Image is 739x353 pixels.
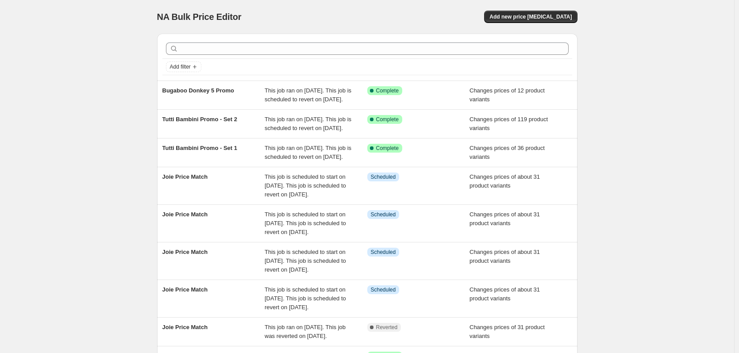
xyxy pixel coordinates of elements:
[265,87,351,103] span: This job ran on [DATE]. This job is scheduled to revert on [DATE].
[470,211,540,226] span: Changes prices of about 31 product variants
[376,324,398,331] span: Reverted
[162,145,238,151] span: Tutti Bambini Promo - Set 1
[265,211,346,235] span: This job is scheduled to start on [DATE]. This job is scheduled to revert on [DATE].
[484,11,577,23] button: Add new price [MEDICAL_DATA]
[162,116,238,123] span: Tutti Bambini Promo - Set 2
[376,87,399,94] span: Complete
[470,173,540,189] span: Changes prices of about 31 product variants
[376,116,399,123] span: Complete
[265,116,351,131] span: This job ran on [DATE]. This job is scheduled to revert on [DATE].
[470,145,545,160] span: Changes prices of 36 product variants
[265,249,346,273] span: This job is scheduled to start on [DATE]. This job is scheduled to revert on [DATE].
[371,249,396,256] span: Scheduled
[376,145,399,152] span: Complete
[265,324,346,339] span: This job ran on [DATE]. This job was reverted on [DATE].
[470,87,545,103] span: Changes prices of 12 product variants
[489,13,572,20] span: Add new price [MEDICAL_DATA]
[371,286,396,293] span: Scheduled
[371,173,396,180] span: Scheduled
[265,173,346,198] span: This job is scheduled to start on [DATE]. This job is scheduled to revert on [DATE].
[162,286,208,293] span: Joie Price Match
[470,286,540,302] span: Changes prices of about 31 product variants
[470,324,545,339] span: Changes prices of 31 product variants
[170,63,191,70] span: Add filter
[162,211,208,218] span: Joie Price Match
[470,249,540,264] span: Changes prices of about 31 product variants
[166,61,201,72] button: Add filter
[371,211,396,218] span: Scheduled
[265,286,346,311] span: This job is scheduled to start on [DATE]. This job is scheduled to revert on [DATE].
[162,249,208,255] span: Joie Price Match
[162,87,235,94] span: Bugaboo Donkey 5 Promo
[162,324,208,330] span: Joie Price Match
[157,12,242,22] span: NA Bulk Price Editor
[265,145,351,160] span: This job ran on [DATE]. This job is scheduled to revert on [DATE].
[162,173,208,180] span: Joie Price Match
[470,116,548,131] span: Changes prices of 119 product variants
